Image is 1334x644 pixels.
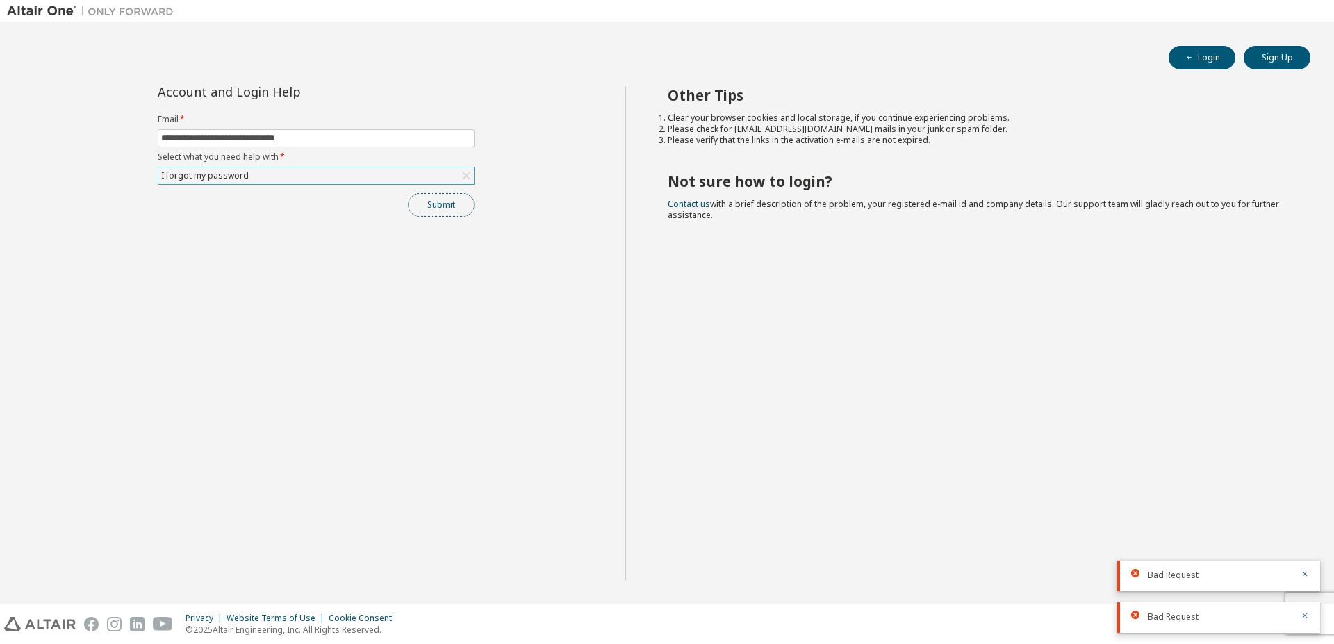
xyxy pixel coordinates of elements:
div: Privacy [186,613,227,624]
h2: Other Tips [668,86,1286,104]
a: Contact us [668,198,710,210]
li: Please verify that the links in the activation e-mails are not expired. [668,135,1286,146]
span: with a brief description of the problem, your registered e-mail id and company details. Our suppo... [668,198,1279,221]
button: Login [1169,46,1235,69]
label: Email [158,114,475,125]
img: linkedin.svg [130,617,145,631]
li: Please check for [EMAIL_ADDRESS][DOMAIN_NAME] mails in your junk or spam folder. [668,124,1286,135]
div: I forgot my password [158,167,474,184]
div: Cookie Consent [329,613,400,624]
span: Bad Request [1148,570,1199,581]
div: Account and Login Help [158,86,411,97]
img: facebook.svg [84,617,99,631]
img: instagram.svg [107,617,122,631]
li: Clear your browser cookies and local storage, if you continue experiencing problems. [668,113,1286,124]
label: Select what you need help with [158,151,475,163]
p: © 2025 Altair Engineering, Inc. All Rights Reserved. [186,624,400,636]
button: Submit [408,193,475,217]
img: Altair One [7,4,181,18]
img: altair_logo.svg [4,617,76,631]
img: youtube.svg [153,617,173,631]
div: Website Terms of Use [227,613,329,624]
button: Sign Up [1244,46,1310,69]
div: I forgot my password [159,168,251,183]
h2: Not sure how to login? [668,172,1286,190]
span: Bad Request [1148,611,1199,622]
